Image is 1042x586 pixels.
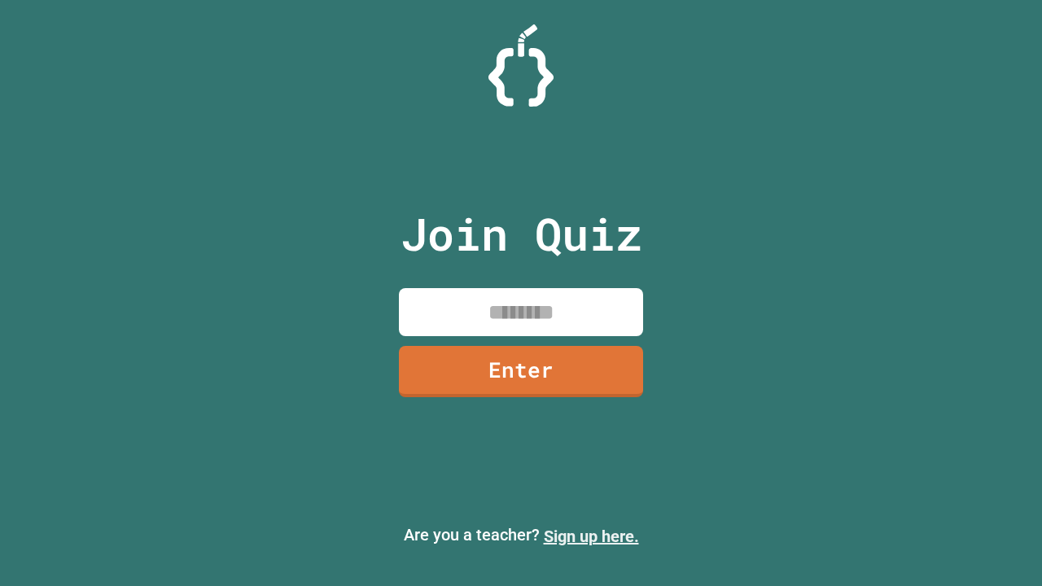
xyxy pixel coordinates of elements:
a: Sign up here. [544,527,639,546]
p: Join Quiz [401,200,642,268]
a: Enter [399,346,643,397]
img: Logo.svg [488,24,554,107]
p: Are you a teacher? [13,523,1029,549]
iframe: chat widget [907,450,1026,519]
iframe: chat widget [974,521,1026,570]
